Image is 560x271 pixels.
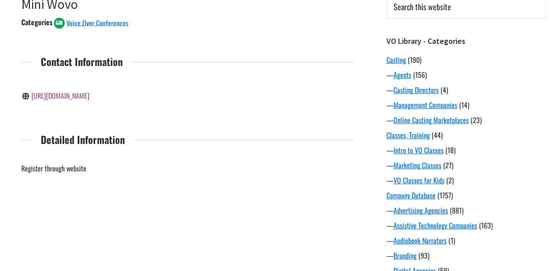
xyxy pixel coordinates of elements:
div: — [386,160,546,170]
div: — [386,250,546,261]
a: Assistive Technology Companies [394,220,477,231]
span: (23) [471,115,482,125]
h3: VO Library - Categories [386,36,546,46]
span: (881) [450,205,463,216]
a: Classes, Training [386,130,430,140]
a: Casting Directors [394,85,439,95]
a: Management Companies [394,100,457,110]
a: VO Classes for Kids [394,175,444,186]
a: Company Database [386,190,436,201]
a: Intro to VO Classes [394,145,444,155]
div: — [386,235,546,246]
div: — [386,85,546,95]
div: — [386,175,546,186]
span: (18) [445,145,456,155]
a: Casting [386,54,406,65]
a: Online Casting Marketplaces [394,115,469,125]
div: — [386,70,546,80]
span: (156) [413,70,427,80]
a: [URL][DOMAIN_NAME] [31,90,89,101]
span: Detailed Information [31,132,135,147]
a: Agents [394,70,411,80]
div: Categories [21,17,53,27]
a: Marketing Classes [394,160,441,170]
a: Branding [394,250,417,261]
a: Advertising Agencies [394,205,448,216]
span: (2) [446,175,454,186]
div: — [386,220,546,231]
span: (190) [408,54,421,65]
div: — [386,145,546,155]
a: Audiobook Narrators [394,235,447,246]
span: (93) [418,250,429,261]
span: Contact Information [31,54,133,70]
span: (163) [479,220,493,231]
div: — [386,115,546,125]
div: — [386,100,546,110]
div: — [386,205,546,216]
a: Voice Over Conferences [54,17,129,27]
span: (14) [459,100,469,110]
span: (27) [443,160,453,170]
span: (1) [448,235,455,246]
span: Voice Over Conferences [66,18,128,28]
span: (1757) [437,190,453,201]
span: (4) [440,85,448,95]
p: Register through website [21,163,353,174]
span: (44) [432,130,443,140]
